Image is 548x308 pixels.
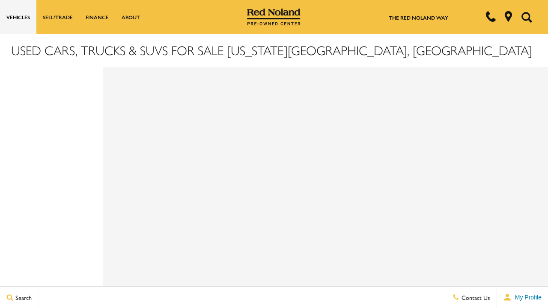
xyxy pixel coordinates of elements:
[247,9,301,26] img: Red Noland Pre-Owned
[13,293,32,302] span: Search
[497,287,548,308] button: user-profile-menu
[518,0,535,34] button: Open the search field
[247,12,301,20] a: Red Noland Pre-Owned
[459,293,490,302] span: Contact Us
[389,14,448,21] a: The Red Noland Way
[512,294,542,301] span: My Profile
